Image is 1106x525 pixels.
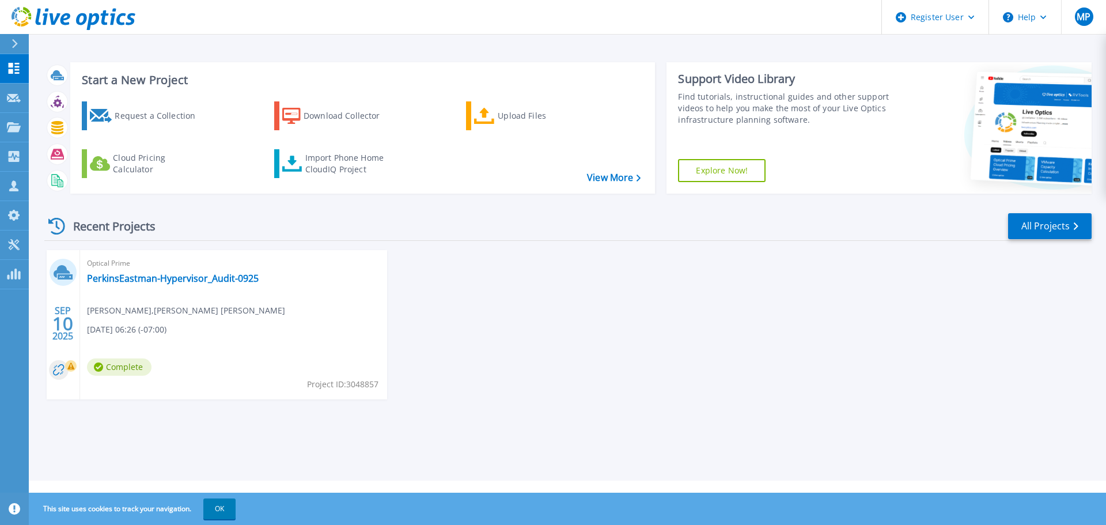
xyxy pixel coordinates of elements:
div: Import Phone Home CloudIQ Project [305,152,395,175]
span: MP [1077,12,1090,21]
a: View More [587,172,641,183]
a: All Projects [1008,213,1092,239]
span: [DATE] 06:26 (-07:00) [87,323,166,336]
h3: Start a New Project [82,74,641,86]
div: Download Collector [304,104,396,127]
div: Cloud Pricing Calculator [113,152,205,175]
a: Upload Files [466,101,594,130]
span: Optical Prime [87,257,380,270]
span: [PERSON_NAME] , [PERSON_NAME] [PERSON_NAME] [87,304,285,317]
span: This site uses cookies to track your navigation. [32,498,236,519]
span: Project ID: 3048857 [307,378,378,391]
a: PerkinsEastman-Hypervisor_Audit-0925 [87,273,259,284]
div: Upload Files [498,104,590,127]
div: Request a Collection [115,104,207,127]
a: Download Collector [274,101,403,130]
span: 10 [52,319,73,328]
button: OK [203,498,236,519]
a: Explore Now! [678,159,766,182]
div: Support Video Library [678,71,895,86]
div: Recent Projects [44,212,171,240]
span: Complete [87,358,151,376]
div: Find tutorials, instructional guides and other support videos to help you make the most of your L... [678,91,895,126]
a: Cloud Pricing Calculator [82,149,210,178]
a: Request a Collection [82,101,210,130]
div: SEP 2025 [52,303,74,345]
